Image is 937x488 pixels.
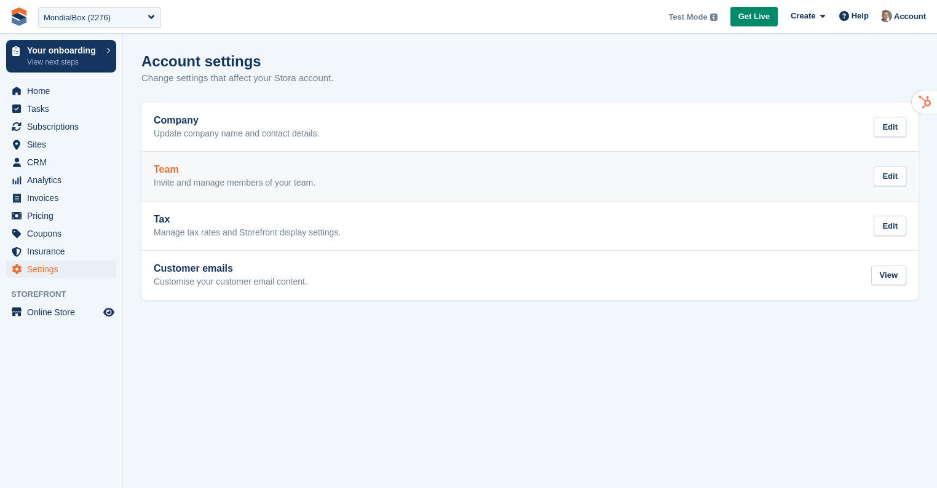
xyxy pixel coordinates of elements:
div: Edit [874,167,906,187]
span: Invoices [27,189,101,207]
a: Customer emails Customise your customer email content. View [141,251,919,300]
a: Your onboarding View next steps [6,40,116,73]
h2: Company [154,115,319,126]
a: Company Update company name and contact details. Edit [141,103,919,152]
p: Customise your customer email content. [154,277,307,288]
span: Insurance [27,243,101,260]
img: icon-info-grey-7440780725fd019a000dd9b08b2336e03edf1995a4989e88bcd33f0948082b44.svg [710,14,718,21]
a: menu [6,100,116,117]
span: Test Mode [668,11,707,23]
p: Manage tax rates and Storefront display settings. [154,227,341,238]
p: View next steps [27,57,100,68]
a: Team Invite and manage members of your team. Edit [141,152,919,201]
img: Sebastien Bonnier [880,10,892,22]
a: menu [6,136,116,153]
div: View [871,266,906,286]
h2: Team [154,164,315,175]
span: Coupons [27,225,101,242]
span: Sites [27,136,101,153]
p: Your onboarding [27,46,100,55]
p: Invite and manage members of your team. [154,178,315,189]
span: Storefront [11,288,122,301]
a: menu [6,261,116,278]
span: Online Store [27,304,101,321]
a: menu [6,207,116,224]
span: Get Live [738,10,770,23]
a: menu [6,154,116,171]
a: menu [6,82,116,100]
div: MondialBox (2276) [44,12,111,24]
h1: Account settings [141,53,261,69]
a: menu [6,171,116,189]
a: menu [6,189,116,207]
span: Account [894,10,926,23]
p: Change settings that affect your Stora account. [141,71,333,85]
a: Preview store [101,305,116,320]
span: Analytics [27,171,101,189]
span: Help [852,10,869,22]
div: Edit [874,216,906,236]
a: menu [6,225,116,242]
span: CRM [27,154,101,171]
h2: Tax [154,214,341,225]
div: Edit [874,117,906,137]
p: Update company name and contact details. [154,128,319,140]
span: Tasks [27,100,101,117]
a: Tax Manage tax rates and Storefront display settings. Edit [141,202,919,251]
span: Subscriptions [27,118,101,135]
img: stora-icon-8386f47178a22dfd0bd8f6a31ec36ba5ce8667c1dd55bd0f319d3a0aa187defe.svg [10,7,28,26]
a: menu [6,304,116,321]
h2: Customer emails [154,263,307,274]
a: Get Live [730,7,778,27]
a: menu [6,118,116,135]
span: Pricing [27,207,101,224]
a: menu [6,243,116,260]
span: Settings [27,261,101,278]
span: Create [791,10,815,22]
span: Home [27,82,101,100]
